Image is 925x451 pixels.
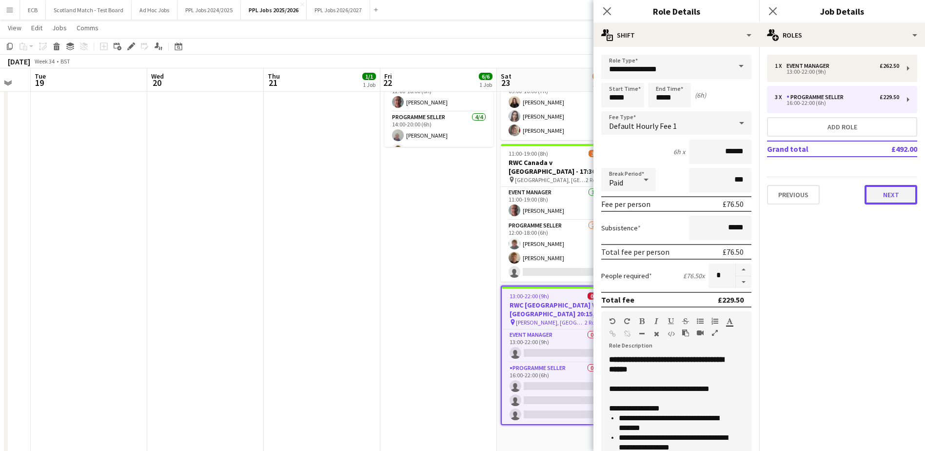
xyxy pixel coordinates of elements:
span: 6/6 [479,73,492,80]
button: Ordered List [711,317,718,325]
label: Subsistence [601,224,641,232]
span: View [8,23,21,32]
button: Horizontal Line [638,330,645,338]
span: Week 34 [32,58,57,65]
td: Grand total [767,141,859,157]
div: [DATE] [8,57,30,66]
button: Insert video [697,329,704,337]
div: Roles [759,23,925,47]
button: Bold [638,317,645,325]
app-card-role: Team Leader1/112:00-18:00 (6h)[PERSON_NAME] [384,79,493,112]
div: £229.50 [718,295,744,305]
div: £76.50 x [683,271,705,280]
div: 3 x [775,94,787,101]
span: Default Hourly Fee 1 [609,121,677,131]
div: £229.50 [880,94,899,101]
button: Decrease [736,276,751,288]
span: 0/4 [588,292,601,300]
button: PPL Jobs 2026/2027 [307,0,370,20]
button: Next [865,185,917,205]
span: 2 Roles [586,176,602,184]
button: Paste as plain text [682,329,689,337]
button: Undo [609,317,616,325]
td: £492.00 [859,141,917,157]
button: Increase [736,264,751,276]
button: Ad Hoc Jobs [132,0,177,20]
app-job-card: 11:00-19:00 (8h)3/4RWC Canada v [GEOGRAPHIC_DATA] - 17:30, [GEOGRAPHIC_DATA] [GEOGRAPHIC_DATA], [... [501,144,610,282]
span: Sat [501,72,512,81]
span: Tue [35,72,46,81]
span: [PERSON_NAME], [GEOGRAPHIC_DATA] [516,319,585,326]
div: (6h) [695,91,706,100]
button: HTML Code [668,330,674,338]
span: 1/1 [362,73,376,80]
a: Comms [73,21,102,34]
span: Edit [31,23,42,32]
button: Text Color [726,317,733,325]
span: 3/4 [589,150,602,157]
a: Jobs [48,21,71,34]
div: BST [60,58,70,65]
span: Jobs [52,23,67,32]
div: Total fee [601,295,634,305]
div: £76.50 [723,247,744,257]
app-card-role: Event Manager0/113:00-22:00 (9h) [502,329,609,363]
button: Scotland Match - Test Board [46,0,132,20]
a: View [4,21,25,34]
button: Underline [668,317,674,325]
div: 13:00-22:00 (9h) [775,69,899,74]
button: Strikethrough [682,317,689,325]
app-card-role: Programme Seller4/414:00-20:00 (6h)[PERSON_NAME][PERSON_NAME] [384,112,493,187]
div: Fee per person [601,199,650,209]
app-card-role: Event Manager1/111:00-19:00 (8h)[PERSON_NAME] [501,187,610,220]
div: 16:00-22:00 (6h) [775,101,899,105]
span: 20 [150,77,164,88]
h3: Role Details [593,5,759,18]
div: 6h x [673,147,685,156]
label: People required [601,271,652,280]
button: Fullscreen [711,329,718,337]
h3: Job Details [759,5,925,18]
span: 21 [266,77,280,88]
button: PPL Jobs 2024/2025 [177,0,241,20]
span: Fri [384,72,392,81]
div: 1 Job [479,81,492,88]
button: ECB [20,0,46,20]
a: Edit [27,21,46,34]
span: 2 Roles [585,319,601,326]
span: Wed [151,72,164,81]
div: £262.50 [880,62,899,69]
button: Redo [624,317,630,325]
div: Shift [593,23,759,47]
app-card-role: Programme Seller2/312:00-18:00 (6h)[PERSON_NAME][PERSON_NAME] [501,220,610,282]
app-card-role: Programme Seller0/316:00-22:00 (6h) [502,363,609,424]
app-job-card: 13:00-22:00 (9h)0/4RWC [GEOGRAPHIC_DATA] V [GEOGRAPHIC_DATA] 20:15, [GEOGRAPHIC_DATA] [PERSON_NAM... [501,286,610,425]
div: 1 Job [363,81,375,88]
button: Previous [767,185,820,205]
span: Thu [268,72,280,81]
div: Event Manager [787,62,833,69]
h3: RWC Canada v [GEOGRAPHIC_DATA] - 17:30, [GEOGRAPHIC_DATA] [501,158,610,176]
button: Add role [767,117,917,137]
span: 19 [33,77,46,88]
span: 23 [499,77,512,88]
button: PPL Jobs 2025/2026 [241,0,307,20]
span: Comms [77,23,98,32]
button: Clear Formatting [653,330,660,338]
div: Programme Seller [787,94,847,101]
div: 3 Jobs [593,81,609,88]
app-card-role: Programme Seller3/309:00-16:00 (7h)[PERSON_NAME][PERSON_NAME][PERSON_NAME] [501,79,610,140]
span: 22 [383,77,392,88]
span: [GEOGRAPHIC_DATA], [GEOGRAPHIC_DATA] [515,176,586,184]
span: Paid [609,178,623,187]
span: 11:00-19:00 (8h) [509,150,548,157]
span: 7/12 [592,73,609,80]
button: Italic [653,317,660,325]
div: Total fee per person [601,247,669,257]
div: 1 x [775,62,787,69]
div: £76.50 [723,199,744,209]
span: 13:00-22:00 (9h) [510,292,549,300]
button: Unordered List [697,317,704,325]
